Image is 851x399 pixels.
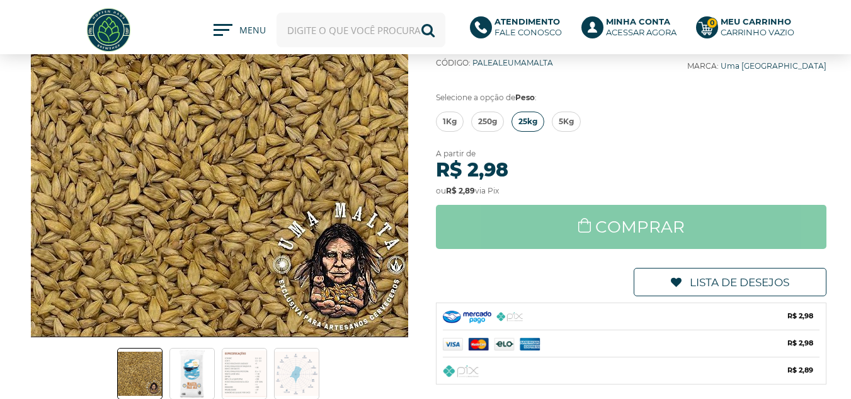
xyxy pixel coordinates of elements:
[687,61,719,71] b: Marca:
[443,311,491,323] img: Mercado Pago Checkout PRO
[496,312,523,321] img: PIX
[436,158,508,182] strong: R$ 2,98
[721,27,794,38] div: Carrinho Vazio
[436,93,537,102] span: Selecione a opção de :
[436,58,471,67] b: Código:
[787,364,813,377] b: R$ 2,89
[436,205,827,249] a: Comprar
[581,16,683,44] a: Minha ContaAcessar agora
[494,16,560,26] b: Atendimento
[494,16,562,38] p: Fale conosco
[606,16,670,26] b: Minha Conta
[85,6,132,54] img: Hopfen Haus BrewShop
[411,13,445,47] button: Buscar
[470,16,569,44] a: AtendimentoFale conosco
[518,112,537,131] span: 25kg
[446,186,475,195] strong: R$ 2,89
[478,112,497,131] span: 250g
[721,16,791,26] b: Meu Carrinho
[787,337,813,350] b: R$ 2,98
[606,16,677,38] p: Acessar agora
[707,18,717,28] strong: 0
[222,350,266,397] img: Malte Pale Ale Uma Malta - Alto En El Cielo - Imagem 3
[214,24,264,37] button: MENU
[275,352,319,396] img: Malte Pale Ale Uma Malta - Alto En El Cielo - Imagem 4
[177,349,207,399] img: Malte Pale Ale Uma Malta - Alto En El Cielo - Imagem 2
[721,61,826,71] a: Uma [GEOGRAPHIC_DATA]
[436,149,476,158] span: A partir de
[443,112,457,131] span: 1Kg
[443,365,479,378] img: Pix
[436,112,464,132] a: 1Kg
[559,112,574,131] span: 5Kg
[787,309,813,323] b: R$ 2,98
[472,58,553,67] span: PALEALEUMAMALTA
[634,268,826,296] a: Lista de Desejos
[443,338,566,350] img: Mercado Pago
[471,112,504,132] a: 250g
[277,13,445,47] input: Digite o que você procura
[552,112,581,132] a: 5Kg
[118,352,162,396] img: Malte Pale Ale Uma Malta - Alto En El Cielo - Imagem 1
[239,24,264,43] span: MENU
[511,112,544,132] a: 25kg
[515,93,535,102] b: Peso
[436,186,499,195] span: ou via Pix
